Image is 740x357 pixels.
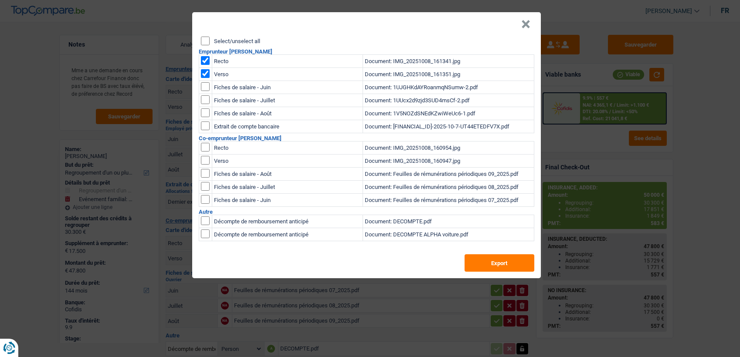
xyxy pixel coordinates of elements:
td: Verso [212,155,363,168]
td: Document: Feuilles de rémunérations périodiques 08_2025.pdf [363,181,534,194]
td: Document: [FINANCIAL_ID]-2025-10-7-UT44ETEDFV7X.pdf [363,120,534,133]
td: Fiches de salaire - Août [212,107,363,120]
button: Close [521,20,530,29]
button: Export [465,254,534,272]
h2: Emprunteur [PERSON_NAME] [199,49,534,54]
td: Document: IMG_20251008_161341.jpg [363,55,534,68]
td: Fiches de salaire - Juin [212,194,363,207]
td: Recto [212,55,363,68]
td: Document: 1UUcx2d9zjd3SUD4msCf-2.pdf [363,94,534,107]
td: Fiches de salaire - Juillet [212,181,363,194]
td: Document: 1UJGHKdAYRoanmqNSumw-2.pdf [363,81,534,94]
td: Document: IMG_20251008_160947.jpg [363,155,534,168]
td: Verso [212,68,363,81]
td: Document: Feuilles de rémunérations périodiques 07_2025.pdf [363,194,534,207]
h2: Co-emprunteur [PERSON_NAME] [199,135,534,141]
td: Document: Feuilles de rémunérations périodiques 09_2025.pdf [363,168,534,181]
td: Document: DECOMPTE ALPHA voiture.pdf [363,228,534,241]
td: Document: IMG_20251008_161351.jpg [363,68,534,81]
td: Fiches de salaire - Juillet [212,94,363,107]
td: Extrait de compte bancaire [212,120,363,133]
td: Décompte de remboursement anticipé [212,228,363,241]
label: Select/unselect all [214,38,260,44]
td: Décompte de remboursement anticipé [212,215,363,228]
td: Document: IMG_20251008_160954.jpg [363,141,534,155]
td: Document: DECOMPTE.pdf [363,215,534,228]
td: Fiches de salaire - Juin [212,81,363,94]
td: Fiches de salaire - Août [212,168,363,181]
h2: Autre [199,209,534,215]
td: Document: 1V5NOZdSNEdKZwiWeUc6-1.pdf [363,107,534,120]
td: Recto [212,141,363,155]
